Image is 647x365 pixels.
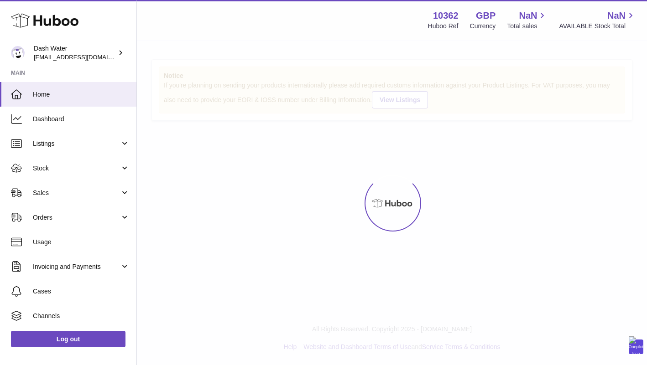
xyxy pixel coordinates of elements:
[559,22,636,31] span: AVAILABLE Stock Total
[33,189,120,197] span: Sales
[34,53,134,61] span: [EMAIL_ADDRESS][DOMAIN_NAME]
[470,22,496,31] div: Currency
[507,10,548,31] a: NaN Total sales
[33,90,130,99] span: Home
[519,10,537,22] span: NaN
[607,10,626,22] span: NaN
[428,22,459,31] div: Huboo Ref
[33,115,130,123] span: Dashboard
[33,139,120,148] span: Listings
[33,312,130,320] span: Channels
[11,331,125,347] a: Log out
[11,46,25,60] img: bea@dash-water.com
[33,262,120,271] span: Invoicing and Payments
[33,287,130,296] span: Cases
[559,10,636,31] a: NaN AVAILABLE Stock Total
[34,44,116,62] div: Dash Water
[476,10,496,22] strong: GBP
[433,10,459,22] strong: 10362
[33,164,120,173] span: Stock
[33,238,130,247] span: Usage
[507,22,548,31] span: Total sales
[33,213,120,222] span: Orders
